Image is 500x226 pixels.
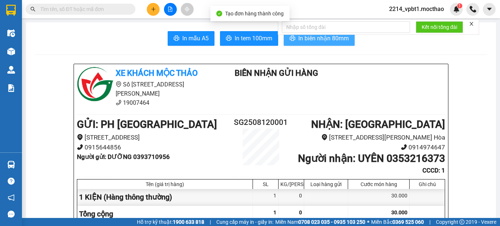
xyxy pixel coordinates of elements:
b: CCCD : 1 [422,167,445,174]
strong: 0708 023 035 - 0935 103 250 [298,219,365,225]
span: Hỗ trợ kỹ thuật: [137,218,204,226]
span: close [469,21,474,26]
button: printerIn biên nhận 80mm [284,31,355,46]
button: plus [147,3,160,16]
div: Cước món hàng [350,181,407,187]
span: 1 [273,210,276,215]
span: In tem 100mm [235,34,272,43]
input: Nhập số tổng đài [282,21,410,33]
img: warehouse-icon [7,29,15,37]
strong: 1900 633 818 [173,219,204,225]
img: warehouse-icon [7,161,15,168]
div: KG/[PERSON_NAME] [280,181,302,187]
span: printer [290,35,295,42]
span: Tổng cộng [79,210,113,218]
span: printer [226,35,232,42]
span: notification [8,194,15,201]
span: printer [173,35,179,42]
div: 0 [279,189,304,205]
span: copyright [459,219,464,225]
img: warehouse-icon [7,66,15,74]
b: Xe khách Mộc Thảo [116,68,198,78]
span: In mẫu A5 [182,34,209,43]
span: Miền Nam [275,218,365,226]
span: environment [77,134,83,140]
b: GỬI : PH [GEOGRAPHIC_DATA] [77,118,217,130]
b: Người nhận : UYÊN 0353216373 [298,152,445,164]
span: Kết nối tổng đài [422,23,457,31]
li: 19007464 [77,98,213,107]
div: Loại hàng gửi [306,181,346,187]
span: 30.000 [391,210,407,215]
div: 1 [253,189,279,205]
div: Ghi chú [411,181,443,187]
button: printerIn mẫu A5 [168,31,214,46]
b: Biên Nhận Gửi Hàng [235,68,318,78]
div: 30.000 [348,189,410,205]
b: Người gửi : DƯỠNG 0393710956 [77,153,170,160]
h2: SG2508120001 [230,116,292,129]
button: aim [181,3,194,16]
img: icon-new-feature [453,6,460,12]
img: logo-vxr [6,5,16,16]
div: 1 KIỆN (Hàng thông thường) [77,189,253,205]
span: question-circle [8,178,15,185]
img: solution-icon [7,84,15,92]
span: | [210,218,211,226]
strong: 0369 525 060 [392,219,424,225]
input: Tìm tên, số ĐT hoặc mã đơn [40,5,127,13]
li: [STREET_ADDRESS] [77,133,230,142]
li: Số [STREET_ADDRESS][PERSON_NAME] [77,80,213,98]
span: environment [116,81,122,87]
div: Tên (giá trị hàng) [79,181,251,187]
span: aim [184,7,190,12]
span: | [429,218,430,226]
span: Miền Bắc [371,218,424,226]
li: [STREET_ADDRESS][PERSON_NAME] Hòa [292,133,445,142]
span: phone [77,144,83,150]
li: 0914974647 [292,142,445,152]
div: SL [255,181,276,187]
span: search [30,7,36,12]
button: printerIn tem 100mm [220,31,278,46]
span: 2214_vpbt1.mocthao [383,4,450,14]
span: 1 [458,3,461,8]
button: caret-down [483,3,496,16]
li: 0915644856 [77,142,230,152]
img: phone-icon [470,6,476,12]
span: caret-down [486,6,493,12]
span: Tạo đơn hàng thành công [225,11,284,16]
img: logo.jpg [77,67,113,104]
span: message [8,211,15,218]
button: file-add [164,3,177,16]
span: 0 [299,210,302,215]
span: In biên nhận 80mm [298,34,349,43]
button: Kết nối tổng đài [416,21,463,33]
span: phone [116,100,122,105]
img: warehouse-icon [7,48,15,55]
b: NHẬN : [GEOGRAPHIC_DATA] [311,118,445,130]
span: check-circle [216,11,222,16]
span: ⚪️ [367,221,369,223]
sup: 1 [457,3,462,8]
span: plus [151,7,156,12]
span: file-add [168,7,173,12]
span: environment [321,134,328,140]
span: Cung cấp máy in - giấy in: [216,218,273,226]
span: phone [401,144,407,150]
